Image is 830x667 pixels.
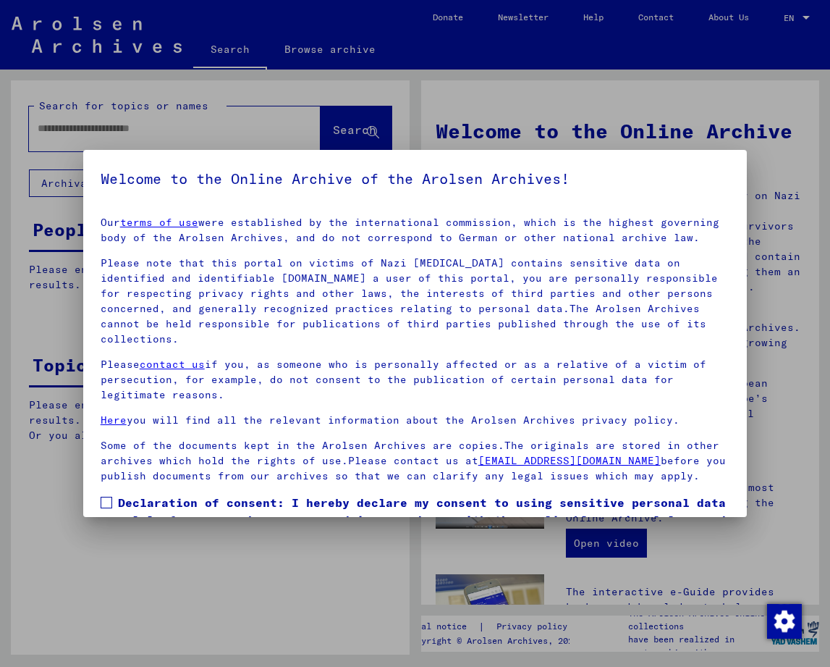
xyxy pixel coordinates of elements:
a: contact us [140,358,205,371]
a: Here [101,414,127,427]
a: [EMAIL_ADDRESS][DOMAIN_NAME] [478,454,661,467]
p: you will find all the relevant information about the Arolsen Archives privacy policy. [101,413,730,428]
span: Declaration of consent: I hereby declare my consent to using sensitive personal data solely for r... [118,494,730,563]
img: Change consent [767,604,802,639]
p: Please if you, as someone who is personally affected or as a relative of a victim of persecution,... [101,357,730,403]
p: Some of the documents kept in the Arolsen Archives are copies.The originals are stored in other a... [101,438,730,484]
p: Please note that this portal on victims of Nazi [MEDICAL_DATA] contains sensitive data on identif... [101,256,730,347]
h5: Welcome to the Online Archive of the Arolsen Archives! [101,167,730,190]
p: Our were established by the international commission, which is the highest governing body of the ... [101,215,730,246]
a: terms of use [120,216,198,229]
